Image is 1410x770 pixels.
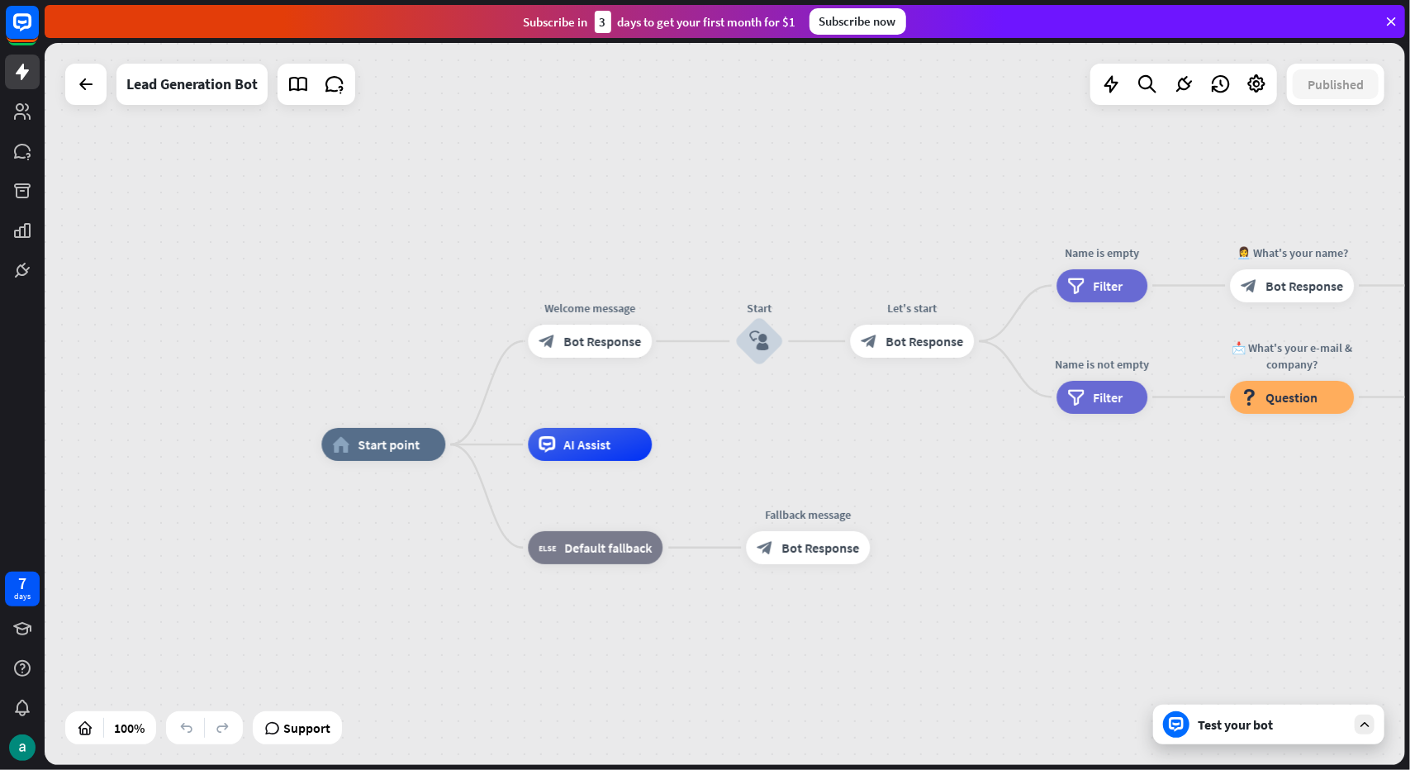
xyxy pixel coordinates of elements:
i: filter [1067,278,1085,294]
i: block_bot_response [861,333,877,349]
div: Let's start [838,300,986,316]
i: block_bot_response [539,333,555,349]
span: Start point [358,436,420,453]
i: block_question [1241,389,1257,406]
span: Bot Response [781,539,859,556]
span: Filter [1093,389,1123,406]
div: Name is not empty [1044,356,1160,373]
div: Lead Generation Bot [126,64,258,105]
div: 100% [109,715,150,741]
i: block_bot_response [757,539,773,556]
div: Subscribe now [809,8,906,35]
div: 👩‍💼 What's your name? [1218,245,1366,261]
button: Open LiveChat chat widget [13,7,63,56]
i: filter [1067,389,1085,406]
span: Support [283,715,330,741]
div: 📩 What's your e-mail & company? [1218,340,1366,373]
span: AI Assist [563,436,610,453]
div: Start [710,300,809,316]
span: Filter [1093,278,1123,294]
div: Welcome message [515,300,664,316]
span: Bot Response [885,333,963,349]
div: Subscribe in days to get your first month for $1 [524,11,796,33]
a: 7 days [5,572,40,606]
button: Published [1293,69,1379,99]
div: Fallback message [733,506,882,523]
div: Test your bot [1198,716,1346,733]
i: block_bot_response [1241,278,1257,294]
i: home_2 [332,436,349,453]
span: Bot Response [563,333,641,349]
div: days [14,591,31,602]
span: Default fallback [564,539,652,556]
span: Bot Response [1265,278,1343,294]
div: 7 [18,576,26,591]
i: block_fallback [539,539,556,556]
div: 3 [595,11,611,33]
i: block_user_input [749,331,769,351]
div: Name is empty [1044,245,1160,261]
span: Question [1265,389,1317,406]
